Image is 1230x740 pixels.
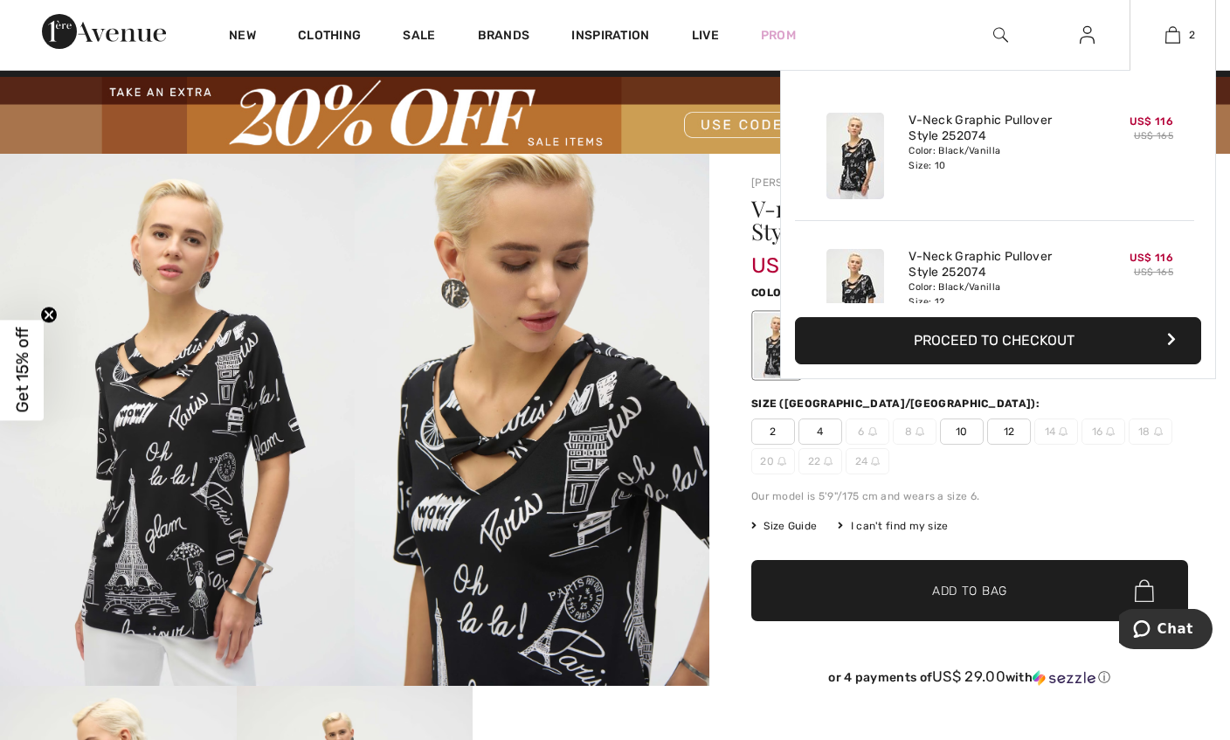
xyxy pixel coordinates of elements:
[751,560,1188,621] button: Add to Bag
[571,28,649,46] span: Inspiration
[916,427,924,436] img: ring-m.svg
[826,113,884,199] img: V-Neck Graphic Pullover Style 252074
[1106,427,1115,436] img: ring-m.svg
[1081,418,1125,445] span: 16
[12,328,32,413] span: Get 15% off
[871,457,880,466] img: ring-m.svg
[1130,24,1215,45] a: 2
[751,287,792,299] span: Color:
[229,28,256,46] a: New
[751,518,817,534] span: Size Guide
[298,28,361,46] a: Clothing
[1135,579,1154,602] img: Bag.svg
[846,448,889,474] span: 24
[993,24,1008,45] img: search the website
[754,313,799,378] div: Black/Vanilla
[932,582,1007,600] span: Add to Bag
[798,448,842,474] span: 22
[42,14,166,49] img: 1ère Avenue
[795,317,1201,364] button: Proceed to Checkout
[692,26,719,45] a: Live
[40,306,58,323] button: Close teaser
[838,518,948,534] div: I can't find my size
[1189,27,1195,43] span: 2
[478,28,530,46] a: Brands
[868,427,877,436] img: ring-m.svg
[751,176,839,189] a: [PERSON_NAME]
[940,418,984,445] span: 10
[1119,609,1213,653] iframe: Opens a widget where you can chat to one of our agents
[751,418,795,445] span: 2
[355,154,709,686] img: V-Neck Graphic Pullover Style 252074. 2
[1130,252,1173,264] span: US$ 116
[826,249,884,335] img: V-Neck Graphic Pullover Style 252074
[909,113,1081,144] a: V-Neck Graphic Pullover Style 252074
[1154,427,1163,436] img: ring-m.svg
[1130,115,1173,128] span: US$ 116
[1134,266,1173,278] s: US$ 165
[777,457,786,466] img: ring-m.svg
[1134,130,1173,142] s: US$ 165
[751,668,1188,686] div: or 4 payments of with
[1059,427,1068,436] img: ring-m.svg
[909,280,1081,308] div: Color: Black/Vanilla Size: 12
[893,418,936,445] span: 8
[1080,24,1095,45] img: My Info
[761,26,796,45] a: Prom
[1033,670,1095,686] img: Sezzle
[1034,418,1078,445] span: 14
[909,249,1081,280] a: V-Neck Graphic Pullover Style 252074
[1165,24,1180,45] img: My Bag
[798,418,842,445] span: 4
[751,448,795,474] span: 20
[751,236,829,278] span: US$ 116
[846,418,889,445] span: 6
[751,488,1188,504] div: Our model is 5'9"/175 cm and wears a size 6.
[751,197,1116,243] h1: V-neck Graphic Pullover Style 252074
[932,667,1005,685] span: US$ 29.00
[1129,418,1172,445] span: 18
[403,28,435,46] a: Sale
[909,144,1081,172] div: Color: Black/Vanilla Size: 10
[987,418,1031,445] span: 12
[1066,24,1109,46] a: Sign In
[824,457,833,466] img: ring-m.svg
[751,396,1043,411] div: Size ([GEOGRAPHIC_DATA]/[GEOGRAPHIC_DATA]):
